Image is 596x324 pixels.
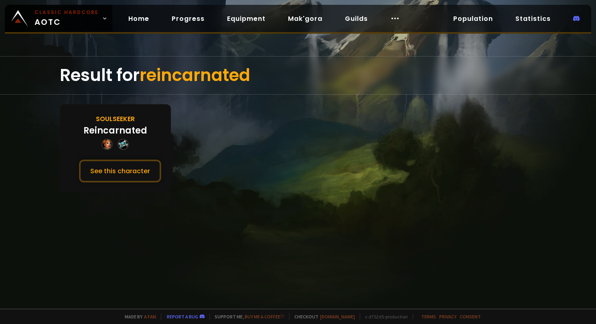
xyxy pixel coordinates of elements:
a: Consent [460,314,481,320]
a: Equipment [221,10,272,27]
a: Terms [421,314,436,320]
span: Support me, [209,314,284,320]
a: Population [447,10,499,27]
span: AOTC [34,9,99,28]
a: Mak'gora [282,10,329,27]
a: Buy me a coffee [245,314,284,320]
span: reincarnated [140,63,250,87]
a: Progress [165,10,211,27]
a: Home [122,10,156,27]
span: Checkout [289,314,355,320]
a: [DOMAIN_NAME] [320,314,355,320]
a: Classic HardcoreAOTC [5,5,112,32]
span: Made by [120,314,156,320]
div: Soulseeker [96,114,135,124]
small: Classic Hardcore [34,9,99,16]
a: Report a bug [167,314,198,320]
a: Statistics [509,10,557,27]
div: Result for [60,57,537,94]
div: Reincarnated [83,124,147,137]
a: Guilds [339,10,374,27]
button: See this character [79,160,161,182]
a: Privacy [439,314,456,320]
a: a fan [144,314,156,320]
span: v. d752d5 - production [360,314,408,320]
